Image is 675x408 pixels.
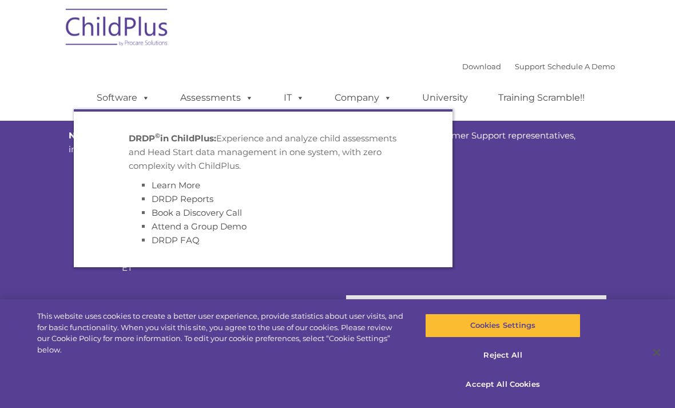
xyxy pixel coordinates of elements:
[462,62,615,71] font: |
[272,86,316,109] a: IT
[152,235,200,245] a: DRDP FAQ
[323,86,403,109] a: Company
[487,86,596,109] a: Training Scramble!!
[152,207,242,218] a: Book a Discovery Call
[425,343,580,367] button: Reject All
[425,314,580,338] button: Cookies Settings
[169,86,265,109] a: Assessments
[547,62,615,71] a: Schedule A Demo
[515,62,545,71] a: Support
[152,221,247,232] a: Attend a Group Demo
[37,311,405,355] div: This website uses cookies to create a better user experience, provide statistics about user visit...
[69,130,575,155] span: We offer many convenient ways to contact our amazing Customer Support representatives, including ...
[462,62,501,71] a: Download
[152,193,213,204] a: DRDP Reports
[644,340,669,365] button: Close
[69,130,186,141] strong: Need help with ChildPlus?
[85,86,161,109] a: Software
[60,1,174,58] img: ChildPlus by Procare Solutions
[155,132,160,140] sup: ©
[129,132,398,173] p: Experience and analyze child assessments and Head Start data management in one system, with zero ...
[425,373,580,397] button: Accept All Cookies
[152,180,200,191] a: Learn More
[411,86,479,109] a: University
[129,133,216,144] strong: DRDP in ChildPlus:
